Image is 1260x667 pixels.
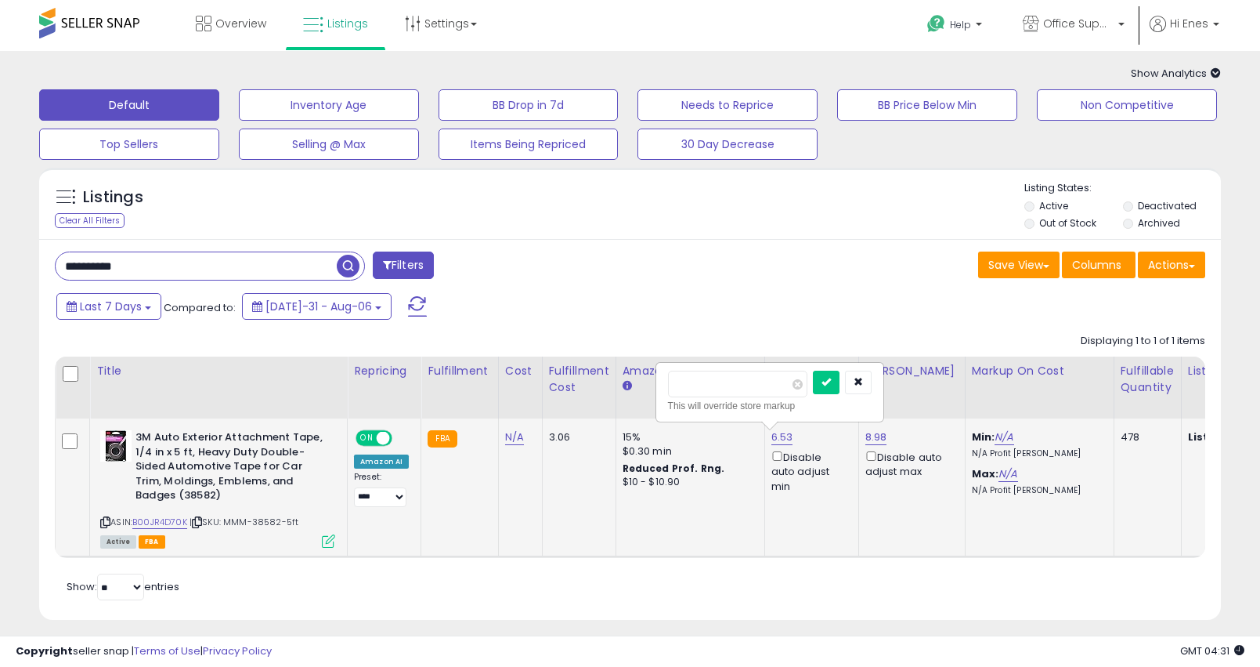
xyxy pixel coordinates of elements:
div: Preset: [354,472,409,507]
div: Markup on Cost [972,363,1107,379]
a: 6.53 [771,430,793,445]
span: Office Suppliers [1043,16,1114,31]
b: Reduced Prof. Rng. [623,462,725,475]
div: $10 - $10.90 [623,476,753,489]
span: Listings [327,16,368,31]
div: Displaying 1 to 1 of 1 items [1081,334,1205,349]
th: The percentage added to the cost of goods (COGS) that forms the calculator for Min & Max prices. [965,357,1114,419]
a: N/A [505,430,524,445]
div: ASIN: [100,430,335,546]
div: Amazon AI [354,455,409,469]
span: Overview [215,16,266,31]
span: All listings currently available for purchase on Amazon [100,535,136,549]
a: Privacy Policy [203,643,272,658]
a: 8.98 [865,430,887,445]
span: Last 7 Days [80,299,142,314]
span: Show Analytics [1131,66,1221,81]
button: Top Sellers [39,129,219,160]
label: Out of Stock [1039,216,1096,230]
button: 30 Day Decrease [637,129,818,160]
div: Fulfillment Cost [549,363,609,396]
button: Non Competitive [1037,89,1217,121]
b: Max: [972,466,999,481]
button: Inventory Age [239,89,419,121]
div: 478 [1121,430,1169,444]
button: Needs to Reprice [637,89,818,121]
a: Help [915,2,998,51]
button: Items Being Repriced [439,129,619,160]
a: N/A [998,466,1017,482]
i: Get Help [926,14,946,34]
div: Clear All Filters [55,213,125,228]
div: seller snap | | [16,644,272,659]
span: | SKU: MMM-38582-5ft [190,516,298,528]
label: Deactivated [1138,199,1197,212]
button: [DATE]-31 - Aug-06 [242,293,392,320]
button: Actions [1138,252,1205,278]
button: Last 7 Days [56,293,161,320]
span: FBA [139,535,165,549]
div: This will override store markup [668,398,872,414]
a: B00JR4D70K [132,516,187,529]
div: Disable auto adjust max [865,448,953,479]
button: Columns [1062,252,1135,278]
div: Amazon Fees [623,363,758,379]
button: Selling @ Max [239,129,419,160]
small: Amazon Fees. [623,379,632,393]
p: Listing States: [1024,181,1221,196]
button: Save View [978,252,1060,278]
button: BB Price Below Min [837,89,1017,121]
div: 15% [623,430,753,444]
a: Terms of Use [134,643,200,658]
div: $0.30 min [623,444,753,459]
span: Compared to: [164,300,236,315]
div: 3.06 [549,430,604,444]
button: BB Drop in 7d [439,89,619,121]
div: Disable auto adjust min [771,448,847,494]
p: N/A Profit [PERSON_NAME] [972,448,1102,459]
span: OFF [390,432,415,445]
h5: Listings [83,187,143,208]
button: Filters [373,252,434,279]
small: FBA [428,430,457,448]
button: Default [39,89,219,121]
a: Hi Enes [1150,16,1219,51]
b: Listed Price: [1188,430,1259,444]
div: Fulfillment [428,363,491,379]
img: 41NW+9qijKL._SL40_.jpg [100,430,132,462]
label: Active [1039,199,1068,212]
span: Hi Enes [1170,16,1208,31]
span: Help [950,18,971,31]
b: Min: [972,430,995,444]
span: Show: entries [67,579,179,594]
div: Fulfillable Quantity [1121,363,1175,396]
div: [PERSON_NAME] [865,363,959,379]
span: Columns [1072,257,1121,273]
label: Archived [1138,216,1180,230]
p: N/A Profit [PERSON_NAME] [972,485,1102,496]
div: Title [96,363,341,379]
strong: Copyright [16,643,73,658]
div: Cost [505,363,536,379]
a: N/A [995,430,1013,445]
span: ON [357,432,377,445]
b: 3M Auto Exterior Attachment Tape, 1/4 in x 5 ft, Heavy Duty Double-Sided Automotive Tape for Car ... [135,430,326,507]
span: 2025-08-15 04:31 GMT [1180,643,1244,658]
div: Repricing [354,363,414,379]
span: [DATE]-31 - Aug-06 [265,299,372,314]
